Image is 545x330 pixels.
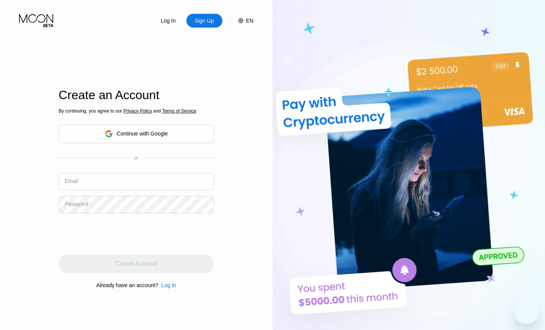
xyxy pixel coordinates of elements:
div: or [134,155,139,161]
div: Log In [150,14,186,28]
div: Continue with Google [117,131,168,137]
div: Create an Account [59,88,214,102]
iframe: Nút để khởi chạy cửa sổ nhắn tin [514,299,539,324]
div: Password [65,201,88,207]
div: Already have an account? [96,282,158,288]
iframe: reCAPTCHA [59,219,175,249]
div: Log In [158,282,176,288]
div: EN [230,14,253,28]
div: Sign Up [186,14,222,28]
span: and [152,108,162,114]
div: Continue with Google [59,124,214,143]
div: Sign Up [194,17,215,25]
span: Privacy Policy [123,108,152,114]
div: By continuing, you agree to our [59,108,214,114]
span: Terms of Service [162,108,196,114]
div: Log In [160,17,176,25]
div: Email [65,178,78,184]
div: Log In [161,282,176,288]
div: EN [246,18,253,24]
